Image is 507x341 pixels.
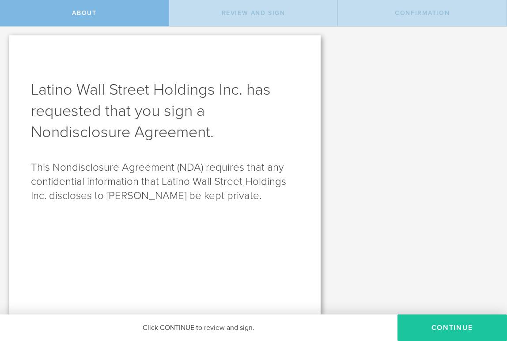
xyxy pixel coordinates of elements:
span: Review and sign [222,9,285,17]
button: Continue [397,314,507,341]
span: Confirmation [395,9,450,17]
span: About [72,9,96,17]
h1: Latino Wall Street Holdings Inc. has requested that you sign a Nondisclosure Agreement . [31,79,299,143]
p: This Nondisclosure Agreement (NDA) requires that any confidential information that Latino Wall St... [31,161,299,203]
iframe: Chat Widget [463,272,507,314]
